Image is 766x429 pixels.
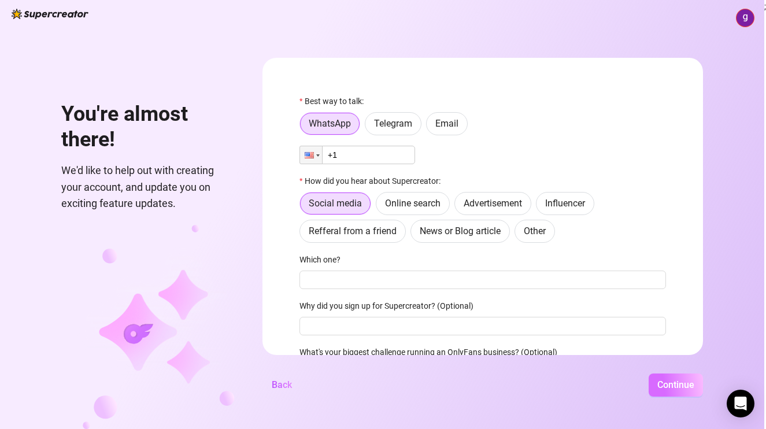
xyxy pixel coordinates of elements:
label: Why did you sign up for Supercreator? (Optional) [299,299,481,312]
span: Refferal from a friend [309,225,397,236]
label: Which one? [299,253,348,266]
span: Back [272,379,292,390]
img: logo [12,9,88,19]
span: Continue [657,379,694,390]
span: Social media [309,198,362,209]
input: Why did you sign up for Supercreator? (Optional) [299,317,666,335]
span: Email [435,118,458,129]
input: Which one? [299,271,666,289]
input: 1 (702) 123-4567 [299,146,415,164]
div: United States: + 1 [300,146,322,164]
span: Online search [385,198,441,209]
label: What's your biggest challenge running an OnlyFans business? (Optional) [299,346,565,358]
span: Other [524,225,546,236]
h1: You're almost there! [61,102,235,152]
span: News or Blog article [420,225,501,236]
div: Open Intercom Messenger [727,390,754,417]
span: WhatsApp [309,118,351,129]
span: We'd like to help out with creating your account, and update you on exciting feature updates. [61,162,235,212]
button: Continue [649,373,703,397]
img: ACg8ocJ16_D8kh7ju78wKcM_dk_DS2tB30zX4aJ4qI3ZLKO1Z0ibRA=s96-c [737,9,754,27]
span: Advertisement [464,198,522,209]
button: Back [262,373,301,397]
span: Telegram [374,118,412,129]
label: Best way to talk: [299,95,371,108]
label: How did you hear about Supercreator: [299,175,448,187]
span: Influencer [545,198,585,209]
